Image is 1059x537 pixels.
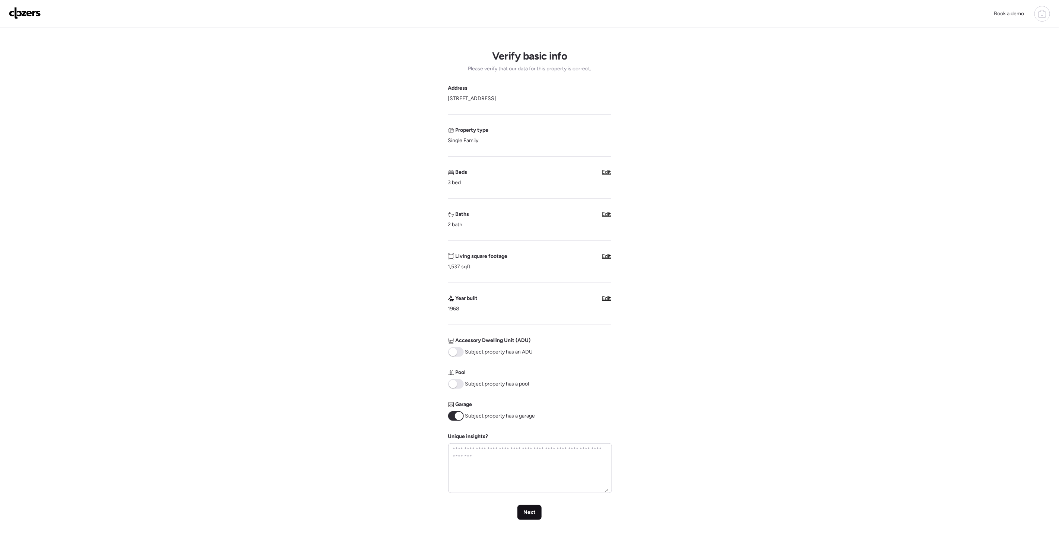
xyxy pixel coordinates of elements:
[602,169,611,175] span: Edit
[456,127,489,134] span: Property type
[456,211,469,218] span: Baths
[456,253,508,260] span: Living square footage
[465,348,533,356] span: Subject property has an ADU
[448,137,479,144] span: Single Family
[448,84,468,92] span: Address
[468,65,591,73] span: Please verify that our data for this property is correct.
[456,169,468,176] span: Beds
[465,380,529,388] span: Subject property has a pool
[456,401,472,408] span: Garage
[448,433,488,439] label: Unique insights?
[523,509,536,516] span: Next
[448,95,497,102] span: [STREET_ADDRESS]
[456,369,466,376] span: Pool
[994,10,1024,17] span: Book a demo
[602,295,611,301] span: Edit
[456,295,478,302] span: Year built
[448,305,460,313] span: 1968
[492,49,567,62] h1: Verify basic info
[448,221,463,228] span: 2 bath
[448,179,461,186] span: 3 bed
[602,253,611,259] span: Edit
[9,7,41,19] img: Logo
[602,211,611,217] span: Edit
[448,263,471,271] span: 1,537 sqft
[456,337,531,344] span: Accessory Dwelling Unit (ADU)
[465,412,535,420] span: Subject property has a garage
